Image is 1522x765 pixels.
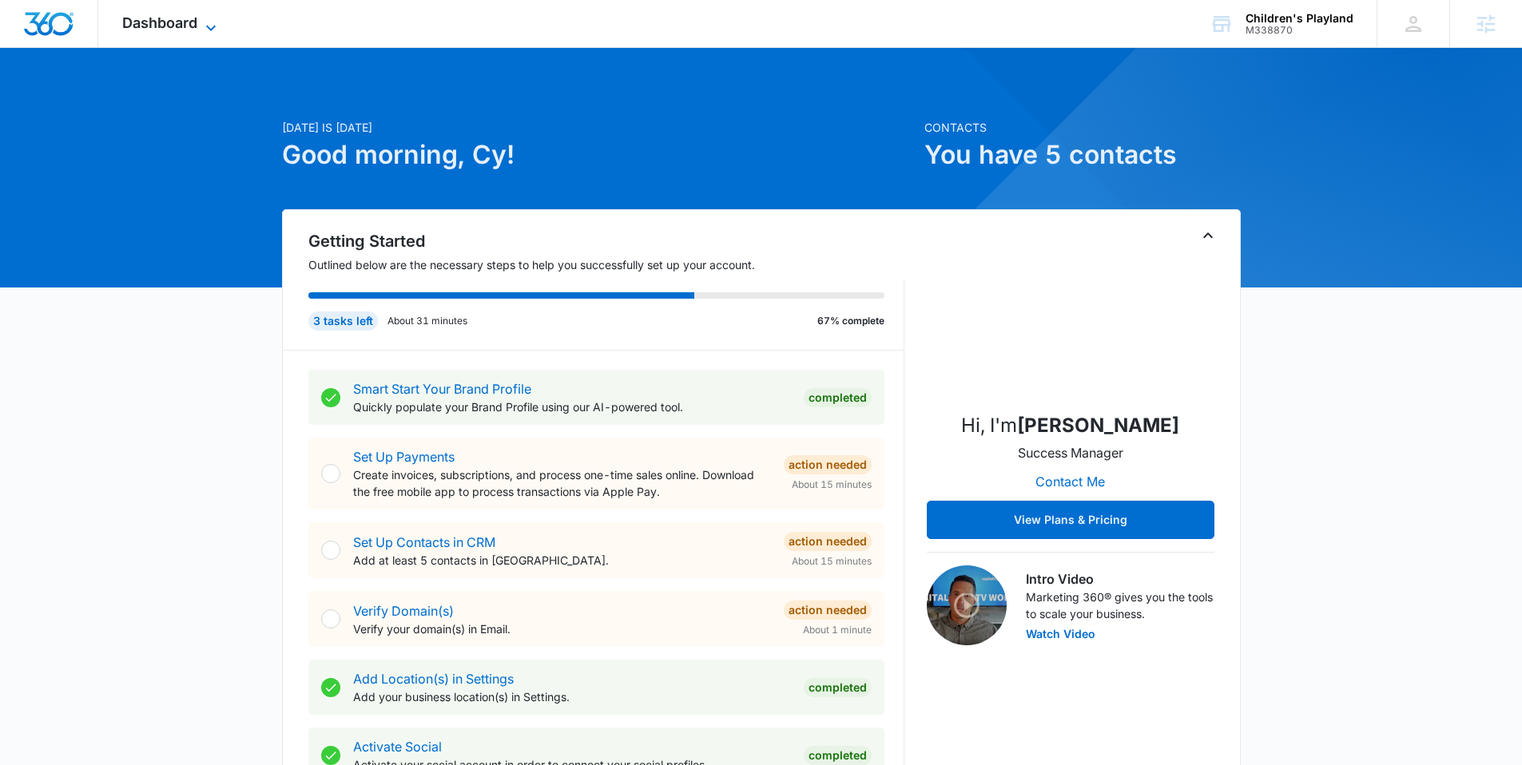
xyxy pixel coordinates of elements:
span: About 15 minutes [792,478,872,492]
p: Add at least 5 contacts in [GEOGRAPHIC_DATA]. [353,552,771,569]
a: Set Up Contacts in CRM [353,534,495,550]
p: Outlined below are the necessary steps to help you successfully set up your account. [308,256,904,273]
div: Action Needed [784,601,872,620]
p: 67% complete [817,314,884,328]
a: Smart Start Your Brand Profile [353,381,531,397]
p: Hi, I'm [961,411,1179,440]
h3: Intro Video [1026,569,1214,589]
span: About 15 minutes [792,554,872,569]
p: Create invoices, subscriptions, and process one-time sales online. Download the free mobile app t... [353,466,771,500]
p: Success Manager [1018,443,1123,462]
p: Marketing 360® gives you the tools to scale your business. [1026,589,1214,622]
p: [DATE] is [DATE] [282,119,915,136]
p: Contacts [924,119,1241,136]
a: Activate Social [353,739,442,755]
div: Completed [804,388,872,407]
p: Verify your domain(s) in Email. [353,620,771,637]
strong: [PERSON_NAME] [1017,414,1179,437]
div: Completed [804,678,872,697]
button: Watch Video [1026,628,1095,640]
button: View Plans & Pricing [927,501,1214,539]
p: About 31 minutes [387,314,467,328]
p: Quickly populate your Brand Profile using our AI-powered tool. [353,398,791,415]
div: account name [1246,12,1353,25]
span: About 1 minute [803,623,872,637]
a: Add Location(s) in Settings [353,671,514,687]
img: Paul Richardson [991,239,1150,398]
p: Add your business location(s) in Settings. [353,688,791,705]
h1: You have 5 contacts [924,136,1241,174]
div: 3 tasks left [308,311,378,331]
div: Action Needed [784,532,872,551]
div: account id [1246,25,1353,36]
span: Dashboard [122,14,197,31]
h1: Good morning, Cy! [282,136,915,174]
button: Toggle Collapse [1198,226,1218,245]
img: Intro Video [927,565,1007,645]
a: Set Up Payments [353,449,455,465]
div: Action Needed [784,455,872,474]
h2: Getting Started [308,229,904,253]
a: Verify Domain(s) [353,603,454,619]
div: Completed [804,746,872,765]
button: Contact Me [1019,462,1121,501]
